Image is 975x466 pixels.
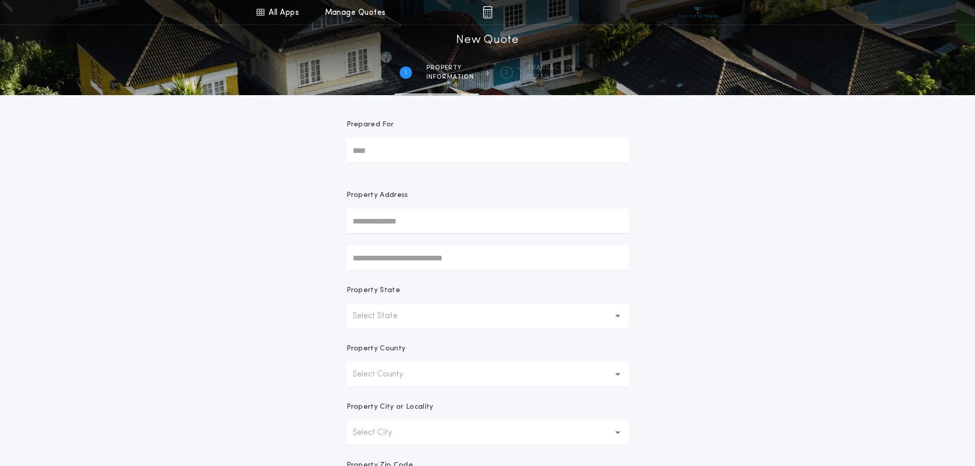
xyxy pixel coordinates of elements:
span: Property [426,64,474,72]
p: Select City [353,427,408,439]
button: Select County [346,362,629,387]
span: details [527,73,576,81]
h2: 2 [505,69,508,77]
p: Property City or Locality [346,402,434,412]
p: Property Address [346,190,629,201]
button: Select City [346,420,629,445]
button: Select State [346,304,629,328]
p: Select State [353,310,414,322]
img: img [483,6,492,18]
input: Prepared For [346,138,629,163]
span: information [426,73,474,81]
p: Property County [346,344,406,354]
p: Property State [346,285,400,296]
span: Transaction [527,64,576,72]
img: vs-icon [679,7,717,17]
p: Prepared For [346,120,394,130]
h1: New Quote [456,32,518,49]
p: Select County [353,368,420,381]
h2: 1 [405,69,407,77]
